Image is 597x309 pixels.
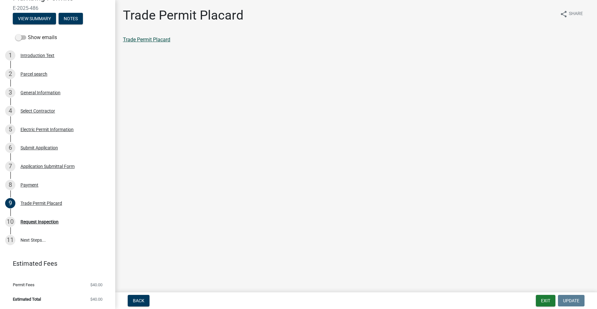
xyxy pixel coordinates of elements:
[5,69,15,79] div: 2
[20,53,54,58] div: Introduction Text
[13,5,102,11] span: E-2025-486
[5,88,15,98] div: 3
[15,34,57,41] label: Show emails
[20,201,62,205] div: Trade Permit Placard
[13,283,35,287] span: Permit Fees
[20,183,38,187] div: Payment
[558,295,585,306] button: Update
[5,50,15,61] div: 1
[123,8,244,23] h1: Trade Permit Placard
[20,109,55,113] div: Select Contractor
[123,37,170,43] a: Trade Permit Placard
[20,146,58,150] div: Submit Application
[90,297,102,301] span: $40.00
[5,198,15,208] div: 9
[20,72,47,76] div: Parcel search
[20,127,74,132] div: Electric Permit Information
[133,298,144,303] span: Back
[13,297,41,301] span: Estimated Total
[13,13,56,24] button: View Summary
[13,16,56,21] wm-modal-confirm: Summary
[5,257,105,270] a: Estimated Fees
[5,106,15,116] div: 4
[5,180,15,190] div: 8
[59,16,83,21] wm-modal-confirm: Notes
[128,295,149,306] button: Back
[569,10,583,18] span: Share
[5,143,15,153] div: 6
[555,8,588,20] button: shareShare
[5,161,15,171] div: 7
[5,217,15,227] div: 10
[563,298,579,303] span: Update
[5,235,15,245] div: 11
[560,10,568,18] i: share
[20,220,59,224] div: Request Inspection
[90,283,102,287] span: $40.00
[5,124,15,135] div: 5
[536,295,555,306] button: Exit
[20,164,75,169] div: Application Submittal Form
[59,13,83,24] button: Notes
[20,90,61,95] div: General Information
